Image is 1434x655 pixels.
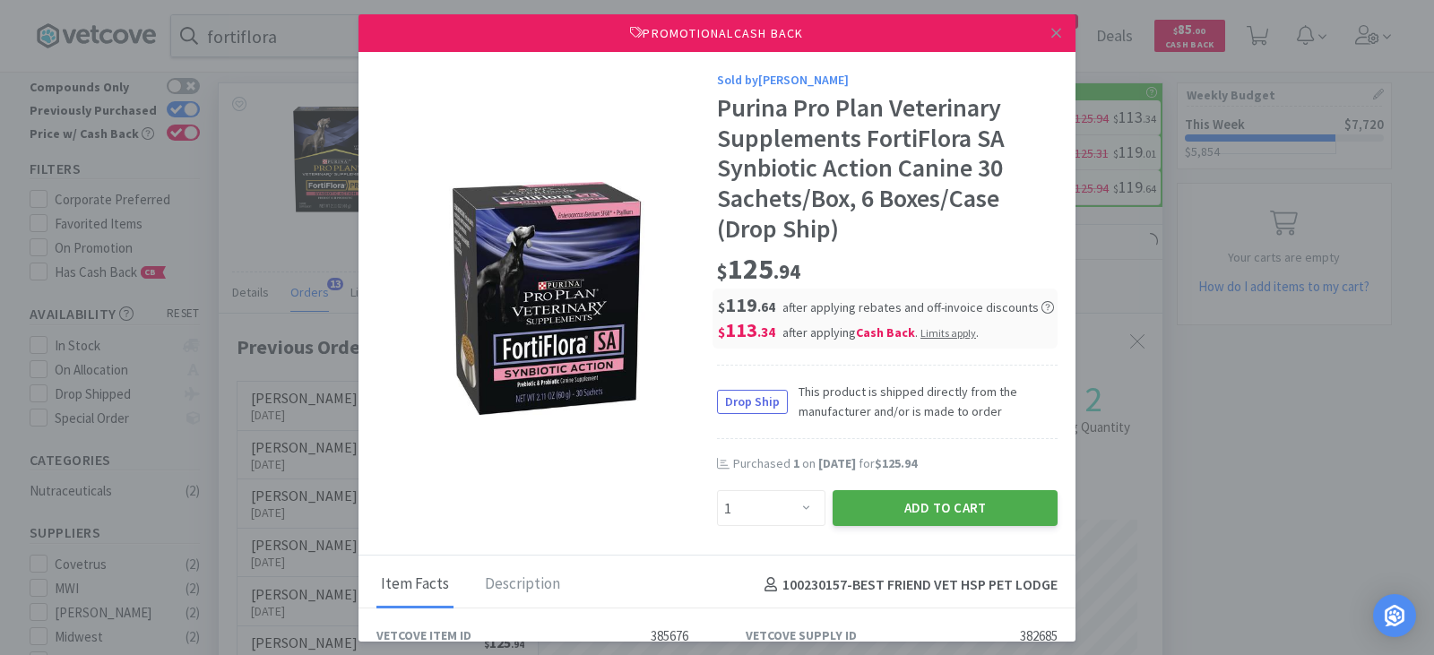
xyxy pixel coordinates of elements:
div: Purina Pro Plan Veterinary Supplements FortiFlora SA Synbiotic Action Canine 30 Sachets/Box, 6 Bo... [717,93,1058,244]
span: Drop Ship [718,391,787,413]
div: 385676 [651,625,688,647]
div: Sold by [PERSON_NAME] [717,70,1058,90]
div: Vetcove Supply ID [746,625,857,645]
div: Description [480,563,565,608]
span: after applying rebates and off-invoice discounts [782,299,1054,315]
span: $ [718,323,725,340]
span: $125.94 [875,455,917,471]
span: . 34 [757,323,775,340]
div: . [920,324,979,340]
span: . 64 [757,298,775,315]
span: [DATE] [818,455,856,471]
img: 0e6b854967cb40deb5d4763daa5266d9_382685.jpeg [430,182,663,415]
span: 119 [718,292,775,317]
span: after applying . [782,324,979,340]
span: Limits apply [920,326,976,340]
div: Open Intercom Messenger [1373,594,1416,637]
i: Cash Back [856,324,915,340]
span: $ [717,259,728,284]
span: $ [718,298,725,315]
div: Purchased on for [733,455,1058,473]
span: 113 [718,317,775,342]
div: Vetcove Item ID [376,625,471,645]
div: 382685 [1020,625,1058,647]
div: Item Facts [376,563,454,608]
div: Promotional Cash Back [358,14,1075,52]
span: 125 [717,251,800,287]
span: . 94 [773,259,800,284]
button: Add to Cart [833,490,1058,526]
span: This product is shipped directly from the manufacturer and/or is made to order [788,382,1058,422]
span: 1 [793,455,799,471]
h4: 100230157 - BEST FRIEND VET HSP PET LODGE [757,573,1058,597]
